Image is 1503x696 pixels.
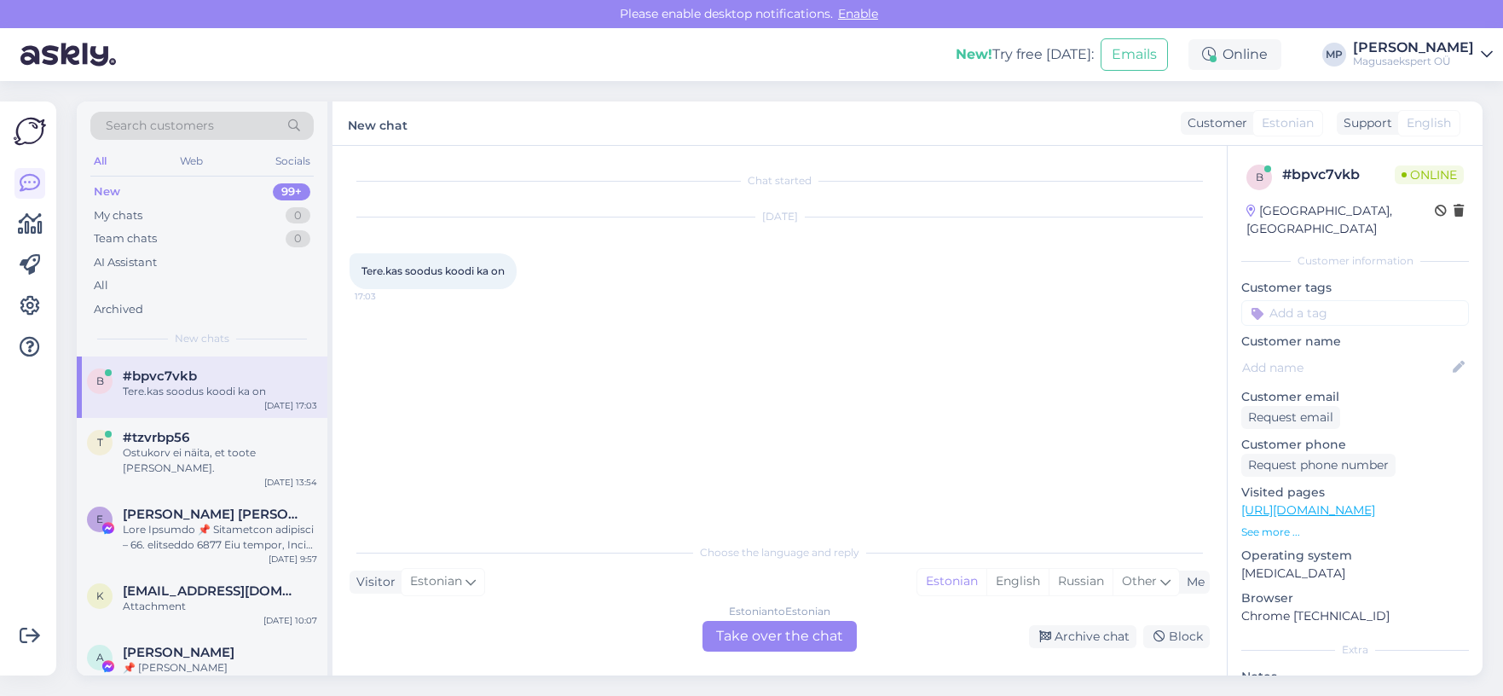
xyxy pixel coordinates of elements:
span: A [96,651,104,664]
span: b [1256,171,1263,183]
div: English [986,569,1049,594]
div: Try free [DATE]: [956,44,1094,65]
div: 0 [286,230,310,247]
div: Ostukorv ei näita, et toote [PERSON_NAME]. [123,445,317,476]
div: All [90,150,110,172]
div: Web [176,150,206,172]
div: All [94,277,108,294]
div: 0 [286,207,310,224]
span: b [96,374,104,387]
p: Visited pages [1241,484,1469,502]
p: Customer email [1241,388,1469,406]
span: #tzvrbp56 [123,430,189,445]
div: [DATE] 13:54 [264,476,317,489]
span: Search customers [106,117,214,135]
p: Customer tags [1241,279,1469,297]
p: Chrome [TECHNICAL_ID] [1241,607,1469,625]
div: Extra [1241,642,1469,658]
span: New chats [175,331,229,346]
div: [GEOGRAPHIC_DATA], [GEOGRAPHIC_DATA] [1246,202,1435,238]
div: Block [1143,625,1210,648]
p: See more ... [1241,525,1469,540]
div: Archive chat [1029,625,1136,648]
div: Take over the chat [702,621,857,652]
div: 99+ [273,183,310,200]
div: Visitor [350,573,396,591]
div: Chat started [350,173,1210,188]
p: Operating system [1241,547,1469,565]
div: Estonian to Estonian [729,604,830,619]
div: Estonian [917,569,986,594]
p: [MEDICAL_DATA] [1241,565,1469,583]
img: Askly Logo [14,115,46,148]
span: Enable [833,6,883,21]
b: New! [956,46,992,62]
div: [DATE] 17:03 [264,399,317,412]
div: MP [1322,43,1346,67]
input: Add a tag [1241,300,1469,326]
div: Magusaekspert OÜ [1353,55,1474,68]
div: Customer [1181,114,1247,132]
label: New chat [348,112,408,135]
span: Erine Thea Mendoza [123,507,300,522]
span: English [1407,114,1451,132]
span: Antonio Bruccoleri [123,645,234,660]
a: [URL][DOMAIN_NAME] [1241,502,1375,518]
div: Tere.kas soodus koodi ka on [123,384,317,399]
div: Me [1180,573,1205,591]
div: Customer information [1241,253,1469,269]
div: Request email [1241,406,1340,429]
span: Tere.kas soodus koodi ka on [361,264,505,277]
button: Emails [1101,38,1168,71]
div: AI Assistant [94,254,157,271]
span: kerli410@gmail.com [123,583,300,599]
p: Customer phone [1241,436,1469,454]
div: Archived [94,301,143,318]
span: Estonian [410,572,462,591]
div: # bpvc7vkb [1282,165,1395,185]
div: Russian [1049,569,1113,594]
span: t [97,436,103,449]
div: [DATE] [350,209,1210,224]
span: k [96,589,104,602]
div: Request phone number [1241,454,1396,477]
input: Add name [1242,358,1449,377]
div: Lore Ipsumdo 📌 Sitametcon adipisci – 66. elitseddo 6877 Eiu tempor, Incid utlabo etdo magn aliqu ... [123,522,317,553]
div: Attachment [123,599,317,614]
span: E [96,513,103,525]
span: #bpvc7vkb [123,368,197,384]
p: Notes [1241,668,1469,686]
div: 📌 [PERSON_NAME] ADMINISTREERIMISELE Head lehe administraatorid Regulaarse ülevaatuse ja hindamise... [123,660,317,691]
p: Browser [1241,589,1469,607]
div: Socials [272,150,314,172]
div: New [94,183,120,200]
span: 17:03 [355,290,419,303]
span: Estonian [1262,114,1314,132]
a: [PERSON_NAME]Magusaekspert OÜ [1353,41,1493,68]
div: Choose the language and reply [350,545,1210,560]
div: [DATE] 10:07 [263,614,317,627]
p: Customer name [1241,333,1469,351]
div: [PERSON_NAME] [1353,41,1474,55]
div: Online [1188,39,1281,70]
span: Other [1122,573,1157,589]
div: Support [1337,114,1392,132]
span: Online [1395,165,1464,184]
div: Team chats [94,230,157,247]
div: [DATE] 9:57 [269,553,317,565]
div: My chats [94,207,142,224]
